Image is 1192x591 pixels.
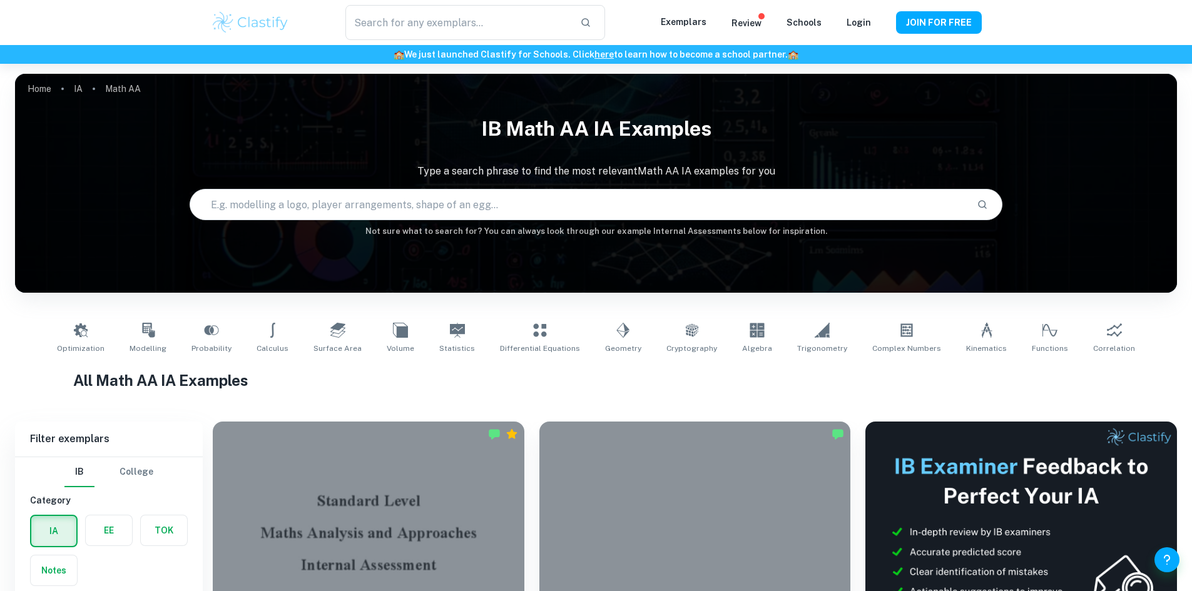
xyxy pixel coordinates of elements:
h1: All Math AA IA Examples [73,369,1119,391]
a: Schools [787,18,822,28]
span: Calculus [257,343,288,354]
span: Complex Numbers [872,343,941,354]
button: Notes [31,555,77,585]
span: Differential Equations [500,343,580,354]
button: IA [31,516,76,546]
div: Filter type choice [64,457,153,487]
input: E.g. modelling a logo, player arrangements, shape of an egg... [190,187,967,222]
a: IA [74,80,83,98]
button: TOK [141,515,187,545]
span: Cryptography [666,343,717,354]
img: Marked [488,428,501,440]
span: Probability [191,343,232,354]
span: Statistics [439,343,475,354]
span: Functions [1032,343,1068,354]
h6: Filter exemplars [15,422,203,457]
span: Kinematics [966,343,1007,354]
button: IB [64,457,94,487]
h6: Category [30,493,188,507]
h1: IB Math AA IA examples [15,109,1177,149]
span: Modelling [130,343,166,354]
p: Math AA [105,82,141,96]
p: Type a search phrase to find the most relevant Math AA IA examples for you [15,164,1177,179]
span: Correlation [1093,343,1135,354]
a: here [594,49,614,59]
span: Optimization [57,343,104,354]
p: Exemplars [661,15,706,29]
img: Clastify logo [211,10,290,35]
span: 🏫 [394,49,404,59]
span: Volume [387,343,414,354]
span: Trigonometry [797,343,847,354]
div: Premium [506,428,518,440]
h6: Not sure what to search for? You can always look through our example Internal Assessments below f... [15,225,1177,238]
p: Review [731,16,762,30]
img: Marked [832,428,844,440]
a: Home [28,80,51,98]
span: 🏫 [788,49,798,59]
h6: We just launched Clastify for Schools. Click to learn how to become a school partner. [3,48,1189,61]
button: Search [972,194,993,215]
a: Login [847,18,871,28]
input: Search for any exemplars... [345,5,569,40]
button: JOIN FOR FREE [896,11,982,34]
span: Geometry [605,343,641,354]
button: EE [86,515,132,545]
button: College [120,457,153,487]
span: Surface Area [313,343,362,354]
span: Algebra [742,343,772,354]
button: Help and Feedback [1154,547,1179,572]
